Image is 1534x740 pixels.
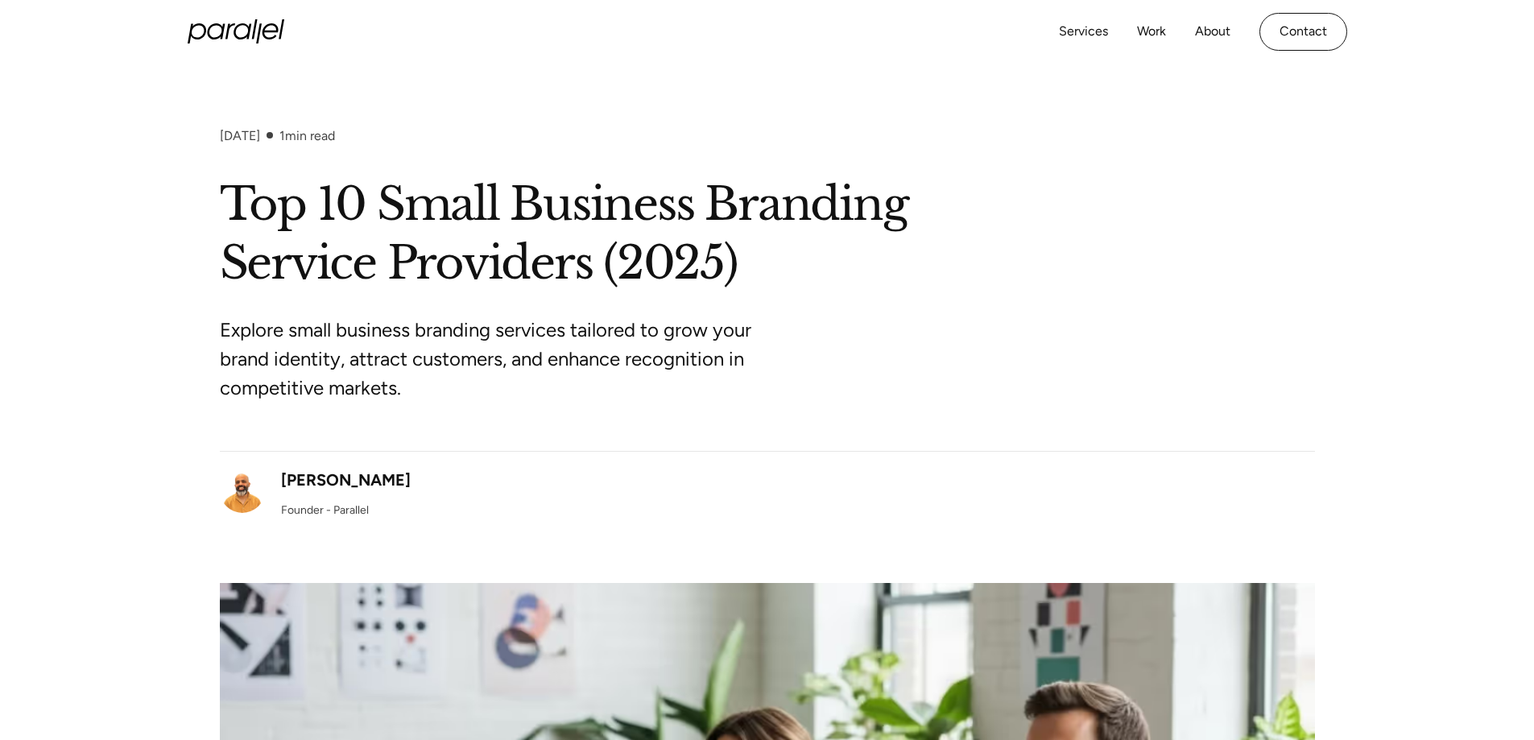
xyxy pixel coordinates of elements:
p: Explore small business branding services tailored to grow your brand identity, attract customers,... [220,316,824,403]
h1: Top 10 Small Business Branding Service Providers (2025) [220,176,1315,293]
div: min read [279,128,335,143]
a: About [1195,20,1230,43]
a: [PERSON_NAME]Founder - Parallel [220,468,411,519]
div: Founder - Parallel [281,502,369,519]
div: [DATE] [220,128,260,143]
a: Services [1059,20,1108,43]
a: Work [1137,20,1166,43]
img: Robin Dhanwani [220,468,265,513]
span: 1 [279,128,285,143]
a: Contact [1259,13,1347,51]
a: home [188,19,284,43]
div: [PERSON_NAME] [281,468,411,492]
